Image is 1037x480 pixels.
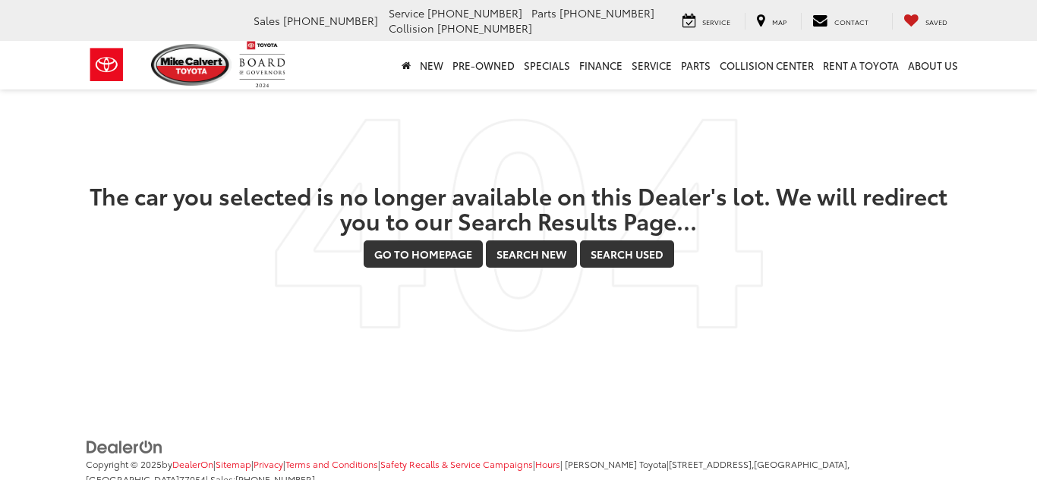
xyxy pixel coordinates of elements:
[801,13,880,30] a: Contact
[86,439,163,456] img: DealerOn
[437,20,532,36] span: [PHONE_NUMBER]
[560,457,667,470] span: | [PERSON_NAME] Toyota
[427,5,522,20] span: [PHONE_NUMBER]
[834,17,868,27] span: Contact
[448,41,519,89] a: Pre-Owned
[364,240,483,268] a: Go to Homepage
[415,41,448,89] a: New
[772,17,786,27] span: Map
[669,457,754,470] span: [STREET_ADDRESS],
[671,13,742,30] a: Service
[86,457,162,470] span: Copyright © 2025
[283,13,378,28] span: [PHONE_NUMBER]
[754,457,849,470] span: [GEOGRAPHIC_DATA],
[575,41,627,89] a: Finance
[283,457,378,470] span: |
[78,40,135,89] img: Toyota
[285,457,378,470] a: Terms and Conditions
[531,5,556,20] span: Parts
[172,457,213,470] a: DealerOn Home Page
[380,457,533,470] a: Safety Recalls & Service Campaigns, Opens in a new tab
[216,457,251,470] a: Sitemap
[745,13,798,30] a: Map
[702,17,730,27] span: Service
[818,41,903,89] a: Rent a Toyota
[925,17,947,27] span: Saved
[580,240,674,268] a: Search Used
[378,457,533,470] span: |
[86,438,163,453] a: DealerOn
[254,13,280,28] span: Sales
[903,41,963,89] a: About Us
[486,240,577,268] a: Search New
[676,41,715,89] a: Parts
[519,41,575,89] a: Specials
[389,5,424,20] span: Service
[715,41,818,89] a: Collision Center
[151,44,232,86] img: Mike Calvert Toyota
[627,41,676,89] a: Service
[213,457,251,470] span: |
[559,5,654,20] span: [PHONE_NUMBER]
[389,20,434,36] span: Collision
[397,41,415,89] a: Home
[254,457,283,470] a: Privacy
[892,13,959,30] a: My Saved Vehicles
[86,183,951,233] h2: The car you selected is no longer available on this Dealer's lot. We will redirect you to our Sea...
[251,457,283,470] span: |
[533,457,560,470] span: |
[162,457,213,470] span: by
[535,457,560,470] a: Hours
